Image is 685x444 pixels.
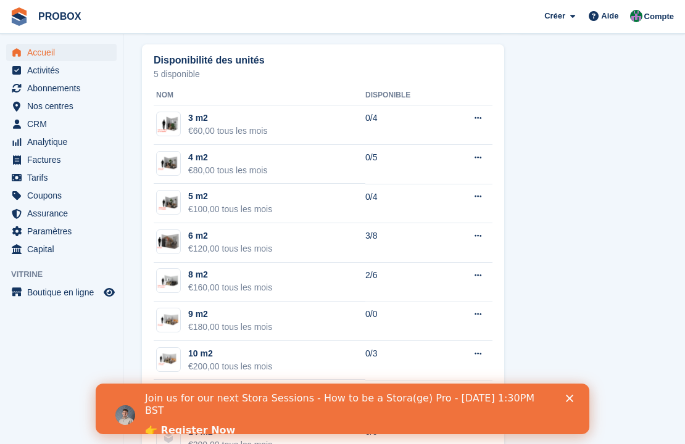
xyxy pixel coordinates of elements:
img: 8%20m%20box%202nd%20size.png [157,273,180,289]
span: Assurance [27,205,101,222]
span: Accueil [27,44,101,61]
span: Compte [644,10,674,23]
a: menu [6,115,117,133]
div: 9 m2 [188,308,272,321]
img: 6%20m%20box.png [157,234,180,249]
span: Tarifs [27,169,101,186]
span: Analytique [27,133,101,150]
iframe: Intercom live chat banner [96,384,589,434]
td: 3/8 [365,223,446,263]
div: €120,00 tous les mois [188,242,272,255]
a: menu [6,169,117,186]
th: Nom [154,86,365,105]
div: 10 m2 [188,347,272,360]
span: Factures [27,151,101,168]
h2: Disponibilité des unités [154,55,265,66]
div: €100,00 tous les mois [188,203,272,216]
a: menu [6,97,117,115]
div: 4 m2 [188,151,267,164]
img: 10%20m%20box.png [157,351,180,367]
a: Boutique d'aperçu [102,285,117,300]
span: Paramètres [27,223,101,240]
td: 0/5 [365,145,446,184]
span: Nos centres [27,97,101,115]
a: menu [6,240,117,258]
a: menu [6,223,117,240]
a: menu [6,62,117,79]
th: Disponible [365,86,446,105]
td: 0/3 [365,341,446,380]
a: menu [6,284,117,301]
span: Coupons [27,187,101,204]
div: €60,00 tous les mois [188,125,267,138]
a: 👉 Register Now [49,41,139,54]
img: Ian Senior [630,10,642,22]
a: menu [6,44,117,61]
td: 0/2 [365,380,446,419]
img: 4%20%20m%20box.png [157,155,180,172]
td: 0/4 [365,105,446,145]
span: CRM [27,115,101,133]
a: menu [6,187,117,204]
div: 5 m2 [188,190,272,203]
span: Boutique en ligne [27,284,101,301]
p: 5 disponible [154,70,492,78]
td: 0/4 [365,184,446,223]
a: menu [6,133,117,150]
div: €180,00 tous les mois [188,321,272,334]
a: menu [6,151,117,168]
span: Capital [27,240,101,258]
div: €160,00 tous les mois [188,281,272,294]
div: 3 m2 [188,112,267,125]
div: 6 m2 [188,229,272,242]
div: 8 m2 [188,268,272,281]
a: menu [6,80,117,97]
span: Abonnements [27,80,101,97]
span: Aide [601,10,618,22]
a: PROBOX [33,6,86,27]
td: 2/6 [365,263,446,302]
span: Activités [27,62,101,79]
div: Close [470,11,483,18]
span: Vitrine [11,268,123,281]
div: €200,00 tous les mois [188,360,272,373]
span: Créer [544,10,565,22]
td: 0/0 [365,302,446,341]
a: menu [6,205,117,222]
img: stora-icon-8386f47178a22dfd0bd8f6a31ec36ba5ce8667c1dd55bd0f319d3a0aa187defe.svg [10,7,28,26]
img: 9%20m%20box.png [157,312,180,328]
img: 3%20m%20box%20%20backsoode.png [157,115,180,133]
div: €80,00 tous les mois [188,164,267,177]
img: 5%20m%20box.png [157,194,180,210]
